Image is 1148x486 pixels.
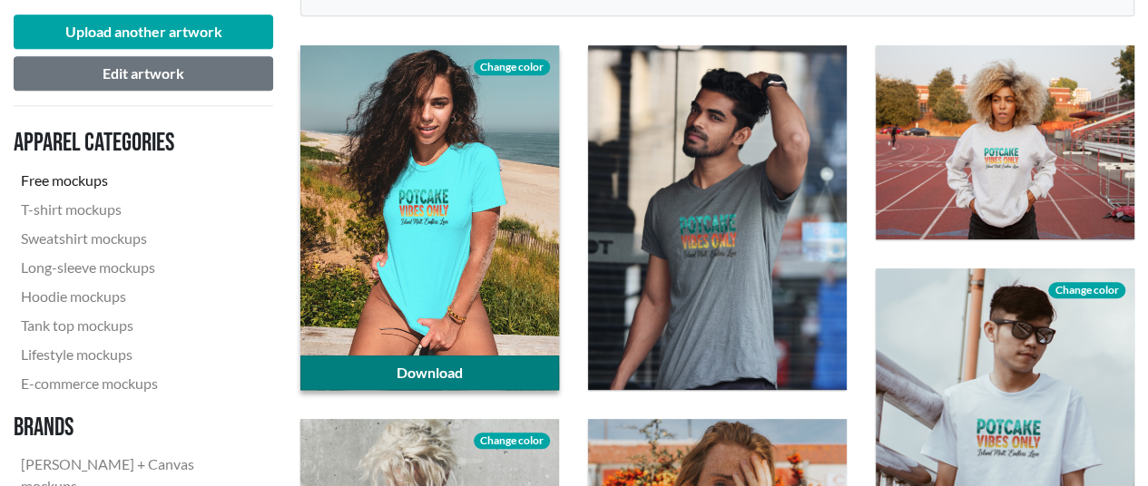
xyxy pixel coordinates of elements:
a: Long-sleeve mockups [14,253,259,282]
a: Tank top mockups [14,311,259,340]
a: Download [300,355,559,390]
a: Free mockups [14,166,259,195]
a: Sweatshirt mockups [14,224,259,253]
a: E-commerce mockups [14,369,259,398]
a: Lifestyle mockups [14,340,259,369]
a: T-shirt mockups [14,195,259,224]
span: Change color [474,433,550,449]
h3: Apparel categories [14,128,259,159]
a: Hoodie mockups [14,282,259,311]
button: Upload another artwork [14,15,273,49]
span: Change color [1048,282,1124,298]
h3: Brands [14,413,259,443]
span: Change color [474,59,550,75]
button: Edit artwork [14,56,273,91]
